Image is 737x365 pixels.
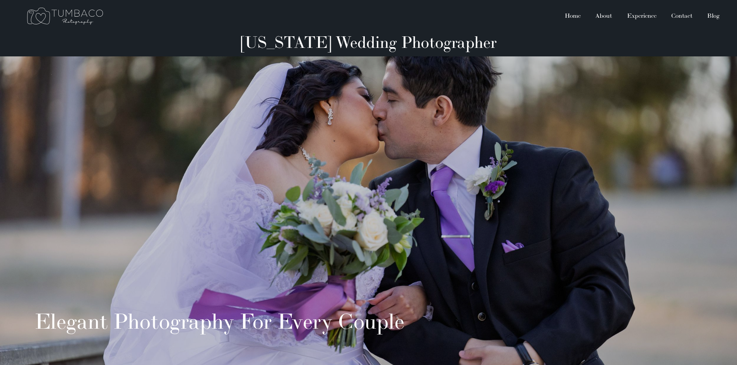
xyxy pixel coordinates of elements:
a: About [588,11,619,21]
a: Experience [620,11,664,21]
h1: Elegant Photography For Every Couple [35,307,591,336]
a: Contact [664,11,700,21]
h1: [US_STATE] Wedding Photographer [137,32,601,53]
a: Home [557,11,588,21]
a: Blog [700,11,727,21]
img: Tumbaco Photography [17,4,114,28]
